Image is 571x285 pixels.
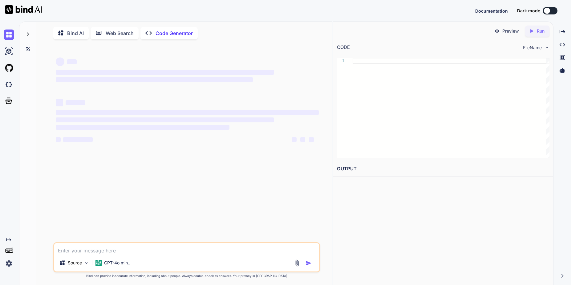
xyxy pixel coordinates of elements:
[306,260,312,266] img: icon
[4,63,14,73] img: githubLight
[4,30,14,40] img: chat
[56,77,253,82] span: ‌
[95,260,102,266] img: GPT-4o mini
[517,8,540,14] span: Dark mode
[502,28,519,34] p: Preview
[337,44,350,51] div: CODE
[292,137,297,142] span: ‌
[66,100,85,105] span: ‌
[56,70,274,75] span: ‌
[156,30,193,37] p: Code Generator
[4,46,14,57] img: ai-studio
[475,8,508,14] button: Documentation
[294,259,301,267] img: attachment
[5,5,42,14] img: Bind AI
[4,79,14,90] img: darkCloudIdeIcon
[4,258,14,269] img: settings
[67,59,77,64] span: ‌
[56,137,61,142] span: ‌
[523,45,542,51] span: FileName
[337,58,345,64] div: 1
[494,28,500,34] img: preview
[56,125,229,130] span: ‌
[56,117,274,122] span: ‌
[300,137,305,142] span: ‌
[106,30,134,37] p: Web Search
[56,57,64,66] span: ‌
[84,260,89,266] img: Pick Models
[68,260,82,266] p: Source
[333,162,553,176] h2: OUTPUT
[56,99,63,106] span: ‌
[53,274,320,278] p: Bind can provide inaccurate information, including about people. Always double-check its answers....
[104,260,130,266] p: GPT-4o min..
[63,137,93,142] span: ‌
[544,45,549,50] img: chevron down
[537,28,545,34] p: Run
[56,110,318,115] span: ‌
[67,30,84,37] p: Bind AI
[309,137,314,142] span: ‌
